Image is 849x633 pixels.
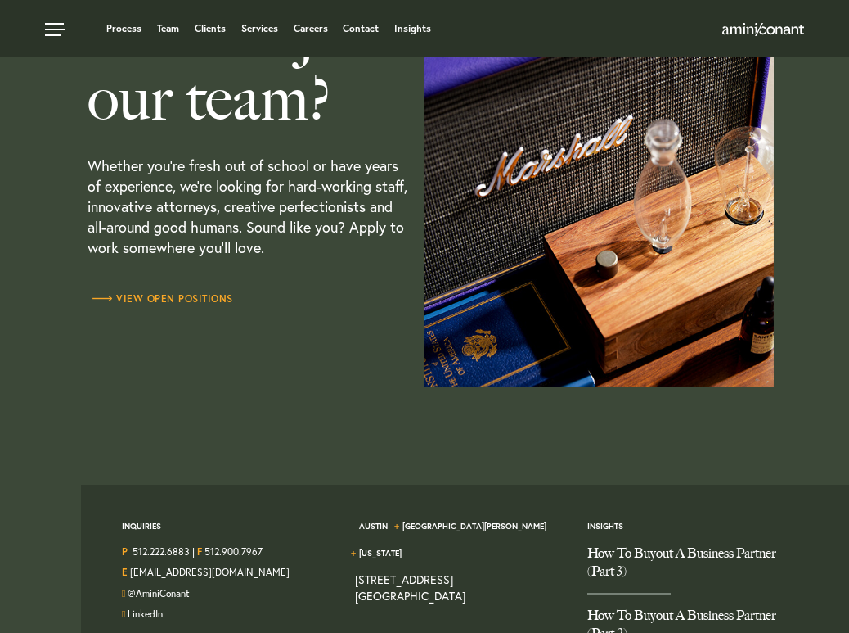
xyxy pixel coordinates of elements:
[128,587,190,599] a: Follow us on Twitter
[197,545,202,558] strong: F
[294,24,328,34] a: Careers
[88,294,233,304] span: View Open Positions
[722,24,804,37] a: Home
[192,545,195,562] span: |
[195,24,226,34] a: Clients
[88,131,412,291] p: Whether you’re fresh out of school or have years of experience, we’re looking for hard-working st...
[394,24,431,34] a: Insights
[122,521,161,545] span: Inquiries
[157,24,179,34] a: Team
[359,548,402,558] a: [US_STATE]
[241,24,278,34] a: Services
[204,545,263,558] a: 512.900.7967
[359,521,388,531] a: Austin
[722,23,804,36] img: Amini & Conant
[587,545,796,593] a: How To Buyout A Business Partner (Part 3)
[587,521,623,531] a: Insights
[88,291,233,307] a: View Open Positions
[402,521,546,531] a: [GEOGRAPHIC_DATA][PERSON_NAME]
[122,566,128,578] strong: E
[128,608,163,620] a: Join us on LinkedIn
[133,545,190,558] a: Call us at 5122226883
[355,572,465,604] a: View on map
[130,566,290,578] a: Email Us
[343,24,379,34] a: Contact
[106,24,141,34] a: Process
[122,545,128,558] strong: P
